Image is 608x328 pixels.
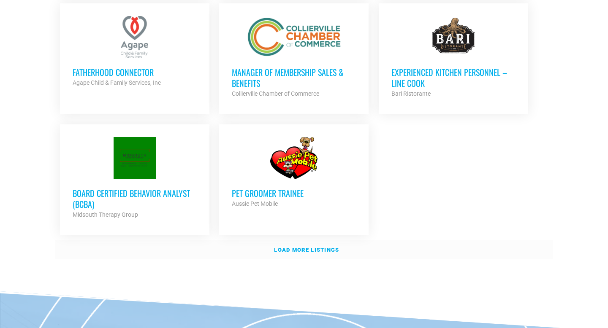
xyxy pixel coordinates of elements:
a: Manager of Membership Sales & Benefits Collierville Chamber of Commerce [219,3,369,111]
a: Pet Groomer Trainee Aussie Pet Mobile [219,124,369,221]
a: Board Certified Behavior Analyst (BCBA) Midsouth Therapy Group [60,124,209,232]
strong: Load more listings [274,247,339,253]
a: Fatherhood Connector Agape Child & Family Services, Inc [60,3,209,100]
strong: Agape Child & Family Services, Inc [73,79,161,86]
strong: Midsouth Therapy Group [73,211,138,218]
a: Load more listings [55,240,553,260]
h3: Fatherhood Connector [73,67,197,78]
h3: Experienced Kitchen Personnel – Line Cook [391,67,516,89]
h3: Board Certified Behavior Analyst (BCBA) [73,188,197,210]
strong: Aussie Pet Mobile [232,200,278,207]
strong: Bari Ristorante [391,90,431,97]
h3: Manager of Membership Sales & Benefits [232,67,356,89]
a: Experienced Kitchen Personnel – Line Cook Bari Ristorante [379,3,528,111]
h3: Pet Groomer Trainee [232,188,356,199]
strong: Collierville Chamber of Commerce [232,90,319,97]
